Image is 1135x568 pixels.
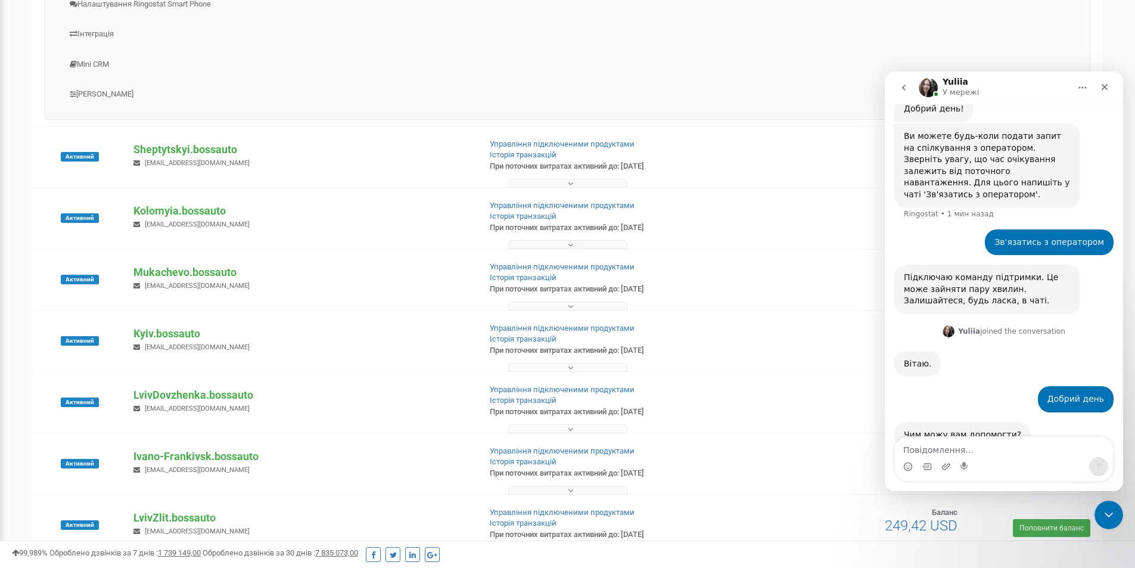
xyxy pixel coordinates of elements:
span: [EMAIL_ADDRESS][DOMAIN_NAME] [145,405,250,412]
p: При поточних витратах активний до: [DATE] [490,161,738,172]
p: Sheptytskyi.bossauto [133,142,470,157]
span: 99,989% [12,548,48,557]
span: Активний [61,213,99,223]
span: Активний [61,275,99,284]
span: Оброблено дзвінків за 7 днів : [49,548,201,557]
p: При поточних витратах активний до: [DATE] [490,345,738,356]
p: LvivZlit.bossauto [133,510,470,526]
iframe: Intercom live chat [885,72,1123,491]
u: 1 739 149,00 [158,548,201,557]
a: Управління підключеними продуктами [490,262,635,271]
p: Kyiv.bossauto [133,326,470,342]
p: При поточних витратах активний до: [DATE] [490,406,738,418]
iframe: Intercom live chat [1094,501,1123,529]
span: Активний [61,398,99,407]
span: [EMAIL_ADDRESS][DOMAIN_NAME] [145,527,250,535]
u: 7 835 073,00 [315,548,358,557]
span: Активний [61,336,99,346]
span: 249,42 USD [885,517,957,534]
span: Активний [61,520,99,530]
a: Історія транзакцій [490,457,556,466]
span: Баланс [932,508,957,517]
a: Управління підключеними продуктами [490,139,635,148]
a: Історія транзакцій [490,150,556,159]
p: При поточних витратах активний до: [DATE] [490,468,738,479]
a: Історія транзакцій [490,273,556,282]
p: Ivano-Frankivsk.bossauto [133,449,470,464]
span: Активний [61,152,99,162]
p: При поточних витратах активний до: [DATE] [490,529,738,541]
span: [EMAIL_ADDRESS][DOMAIN_NAME] [145,159,250,167]
a: Інтеграція [54,20,260,49]
a: Управління підключеними продуктами [490,385,635,394]
span: Активний [61,459,99,468]
span: [EMAIL_ADDRESS][DOMAIN_NAME] [145,466,250,474]
p: Kolomyia.bossauto [133,203,470,219]
p: Mukachevo.bossauto [133,265,470,280]
a: [PERSON_NAME] [54,80,260,109]
a: Управління підключеними продуктами [490,324,635,333]
a: Поповнити баланс [1013,519,1090,537]
p: При поточних витратах активний до: [DATE] [490,284,738,295]
a: Mini CRM [54,50,260,79]
span: [EMAIL_ADDRESS][DOMAIN_NAME] [145,282,250,290]
a: Управління підключеними продуктами [490,446,635,455]
span: [EMAIL_ADDRESS][DOMAIN_NAME] [145,221,250,228]
a: Історія транзакцій [490,519,556,527]
span: Оброблено дзвінків за 30 днів : [203,548,358,557]
a: Історія транзакцій [490,396,556,405]
a: Історія транзакцій [490,334,556,343]
a: Управління підключеними продуктами [490,201,635,210]
a: Управління підключеними продуктами [490,508,635,517]
p: LvivDovzhenka.bossauto [133,387,470,403]
p: При поточних витратах активний до: [DATE] [490,222,738,234]
span: [EMAIL_ADDRESS][DOMAIN_NAME] [145,343,250,351]
a: Історія транзакцій [490,212,556,221]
